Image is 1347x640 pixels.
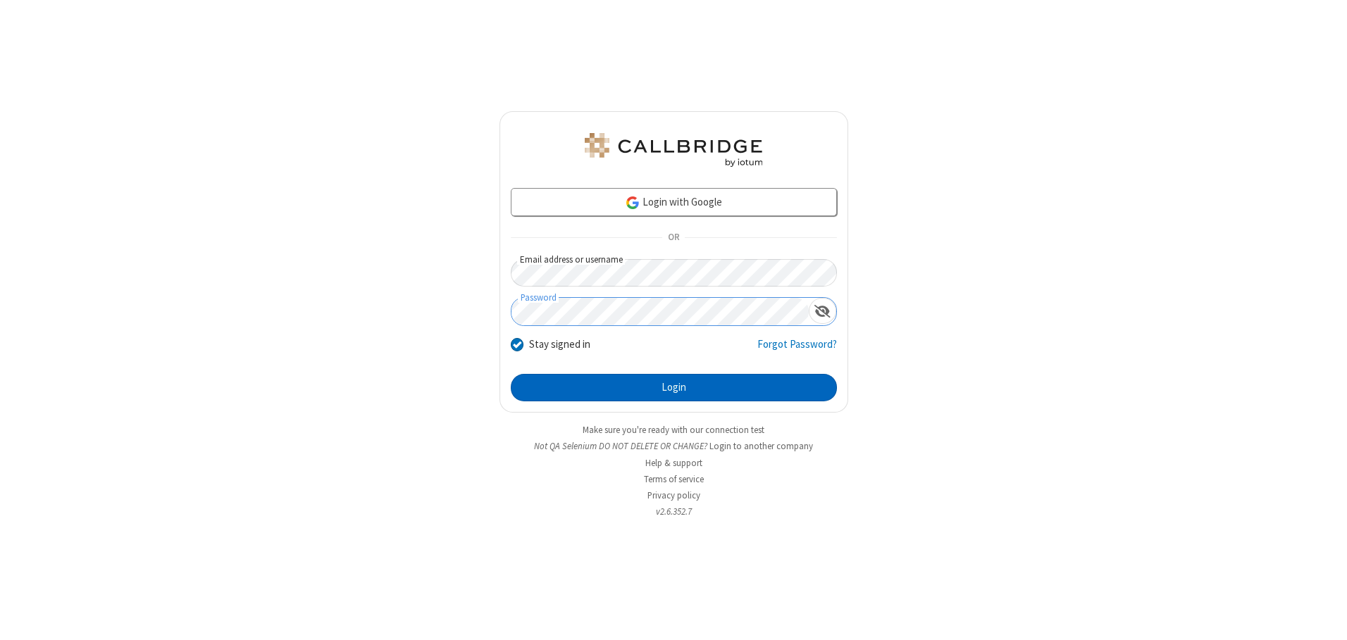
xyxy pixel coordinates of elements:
img: QA Selenium DO NOT DELETE OR CHANGE [582,133,765,167]
span: OR [662,228,685,248]
label: Stay signed in [529,337,590,353]
a: Terms of service [644,473,704,485]
button: Login [511,374,837,402]
input: Password [511,298,809,325]
a: Make sure you're ready with our connection test [583,424,764,436]
a: Forgot Password? [757,337,837,363]
li: v2.6.352.7 [499,505,848,518]
a: Help & support [645,457,702,469]
button: Login to another company [709,439,813,453]
div: Show password [809,298,836,324]
iframe: Chat [1312,603,1336,630]
a: Privacy policy [647,489,700,501]
img: google-icon.png [625,195,640,211]
input: Email address or username [511,259,837,287]
a: Login with Google [511,188,837,216]
li: Not QA Selenium DO NOT DELETE OR CHANGE? [499,439,848,453]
